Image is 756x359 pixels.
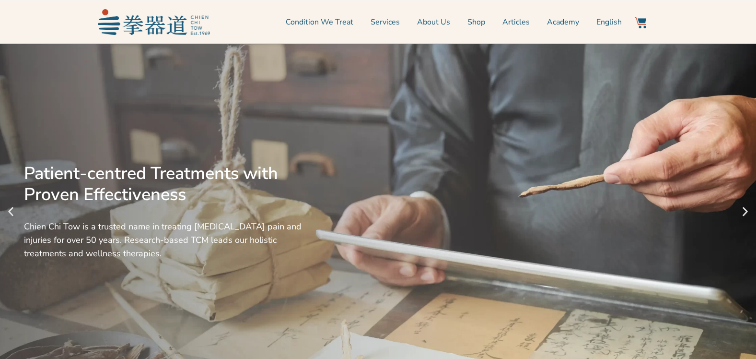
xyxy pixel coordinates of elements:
span: English [596,16,622,28]
a: Academy [547,10,579,34]
a: Shop [467,10,485,34]
a: Services [371,10,400,34]
div: Chien Chi Tow is a trusted name in treating [MEDICAL_DATA] pain and injuries for over 50 years. R... [24,220,314,260]
a: Articles [502,10,530,34]
div: Previous slide [5,206,17,218]
div: Patient-centred Treatments with Proven Effectiveness [24,163,314,205]
div: Next slide [739,206,751,218]
a: Condition We Treat [286,10,353,34]
a: About Us [417,10,450,34]
nav: Menu [215,10,622,34]
a: English [596,10,622,34]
